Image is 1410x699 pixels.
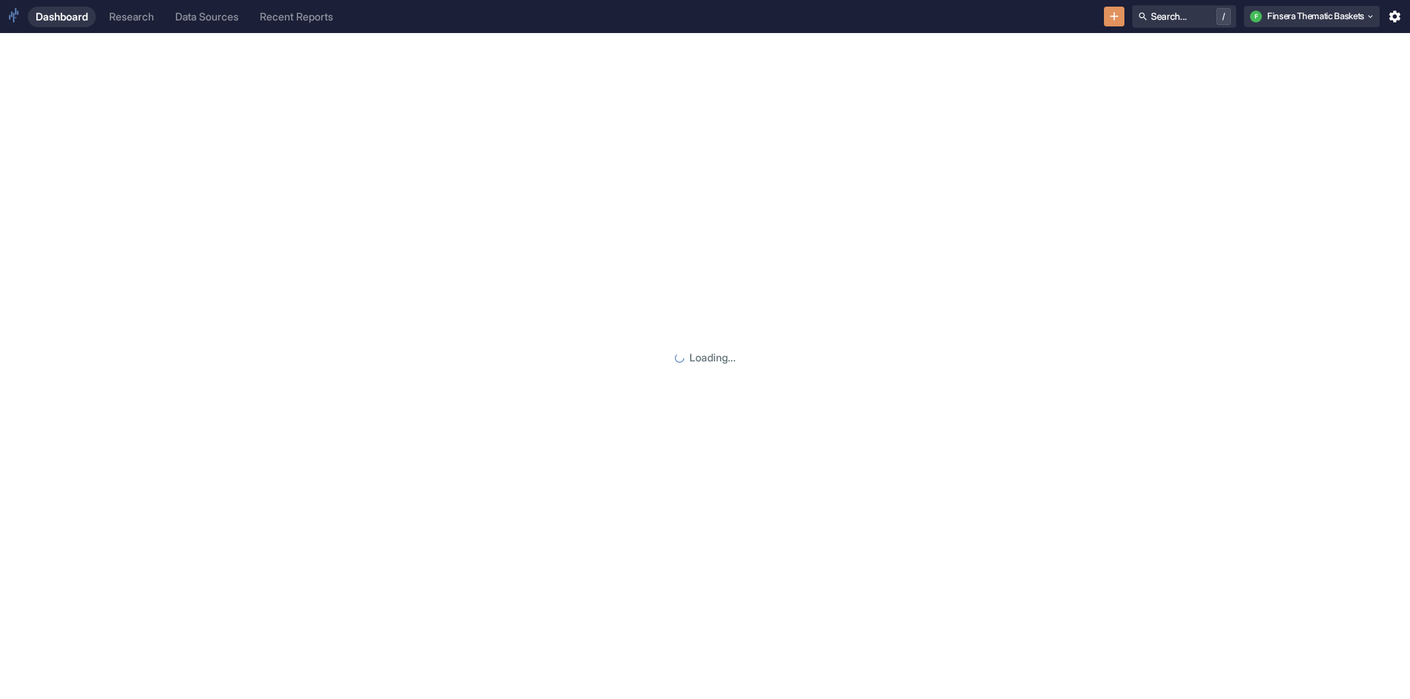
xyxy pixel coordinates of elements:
[1132,5,1236,28] button: Search.../
[252,7,341,27] a: Recent Reports
[1250,11,1262,22] div: F
[1244,6,1380,27] button: FFinsera Thematic Baskets
[101,7,162,27] a: Research
[28,7,96,27] a: Dashboard
[36,11,88,23] div: Dashboard
[260,11,333,23] div: Recent Reports
[175,11,239,23] div: Data Sources
[109,11,154,23] div: Research
[167,7,247,27] a: Data Sources
[689,350,736,366] p: Loading...
[1104,7,1124,27] button: New Resource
